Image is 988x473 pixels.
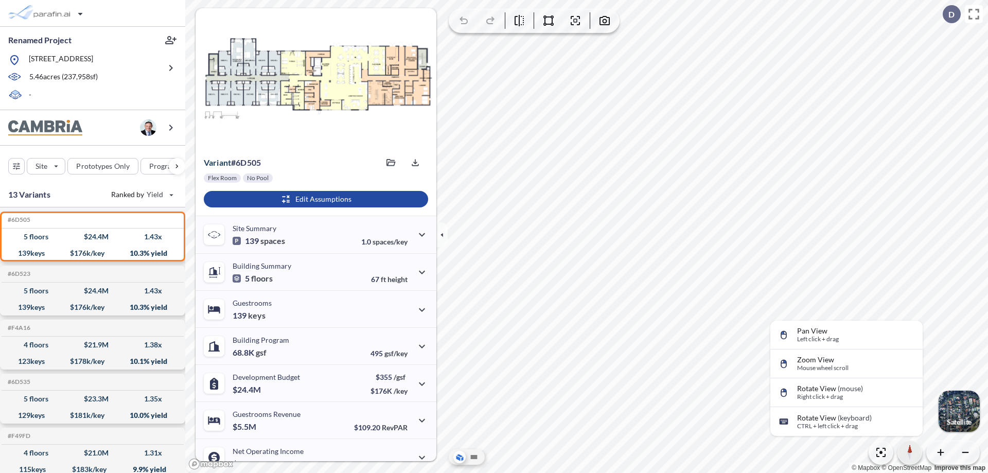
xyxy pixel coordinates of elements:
span: /gsf [394,373,405,381]
button: Aerial View [453,451,466,463]
img: Switcher Image [939,391,980,432]
p: Site Summary [233,224,276,233]
button: Prototypes Only [67,158,138,174]
p: $176K [370,387,408,395]
p: 68.8K [233,347,267,358]
span: gsf/key [384,349,408,358]
a: Improve this map [934,464,985,471]
p: Site [36,161,47,171]
p: CTRL + left click + drag [797,423,872,430]
p: Rotate View [797,384,863,393]
button: Site [27,158,65,174]
a: Mapbox [852,464,880,471]
p: Program [149,161,178,171]
a: Mapbox homepage [188,458,234,470]
p: Building Summary [233,261,291,270]
p: $109.20 [354,423,408,432]
p: $355 [370,373,408,381]
p: Zoom View [797,356,849,364]
span: floors [251,273,273,284]
p: $24.4M [233,384,262,395]
p: Edit Assumptions [295,194,351,204]
h5: Click to copy the code [6,324,30,331]
button: Edit Assumptions [204,191,428,207]
span: RevPAR [382,423,408,432]
p: Flex Room [208,174,237,182]
p: Rotate View [797,414,872,422]
button: Switcher ImageSatellite [939,391,980,432]
button: Ranked by Yield [103,186,180,203]
span: (mouse) [838,384,863,393]
p: 139 [233,236,285,246]
span: gsf [256,347,267,358]
p: Mouse wheel scroll [797,364,849,372]
p: Prototypes Only [76,161,130,171]
h5: Click to copy the code [6,378,30,386]
p: Guestrooms [233,299,272,307]
p: Net Operating Income [233,447,304,456]
p: 5.46 acres ( 237,958 sf) [29,72,98,83]
span: ft [381,275,386,284]
p: Satellite [947,418,972,426]
p: 13 Variants [8,188,50,201]
span: spaces [260,236,285,246]
p: Right click + drag [797,393,863,400]
p: 45.0% [364,460,408,469]
p: 1.0 [361,237,408,246]
button: Program [140,158,196,174]
h5: Click to copy the code [6,216,30,223]
span: spaces/key [373,237,408,246]
span: /key [394,387,408,395]
p: $2.5M [233,459,258,469]
h5: Click to copy the code [6,270,30,277]
p: Guestrooms Revenue [233,410,301,418]
button: Site Plan [468,451,480,463]
span: (keyboard) [838,413,872,422]
p: Pan View [797,327,839,335]
p: No Pool [247,174,269,182]
p: Building Program [233,336,289,344]
p: 139 [233,310,266,321]
a: OpenStreetMap [881,464,931,471]
p: Development Budget [233,373,300,381]
p: 495 [370,349,408,358]
p: 5 [233,273,273,284]
span: margin [385,460,408,469]
p: - [29,90,31,101]
span: Variant [204,157,231,167]
p: # 6d505 [204,157,261,168]
p: D [948,10,955,19]
h5: Click to copy the code [6,432,30,440]
p: Left click + drag [797,336,839,343]
img: BrandImage [8,120,82,136]
p: $5.5M [233,422,258,432]
p: 67 [371,275,408,284]
p: [STREET_ADDRESS] [29,54,93,66]
span: keys [248,310,266,321]
img: user logo [140,119,156,136]
span: Yield [147,189,164,200]
p: Renamed Project [8,34,72,46]
span: height [387,275,408,284]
